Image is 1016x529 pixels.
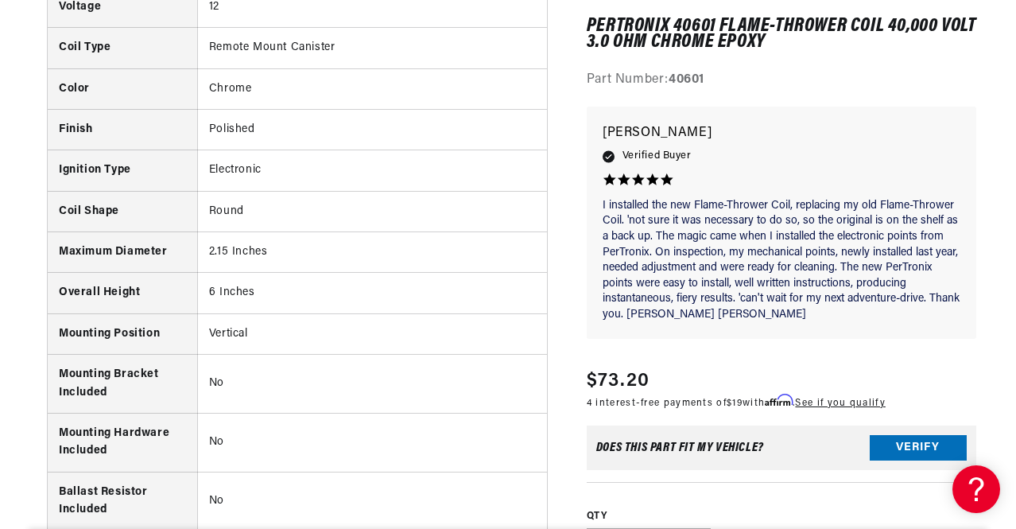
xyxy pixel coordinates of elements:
td: 6 Inches [197,273,547,313]
button: Verify [870,436,967,461]
p: I installed the new Flame-Thrower Coil, replacing my old Flame-Thrower Coil. 'not sure it was nec... [603,198,960,323]
div: Does This part fit My vehicle? [596,442,764,455]
th: Mounting Bracket Included [48,355,197,414]
h1: PerTronix 40601 Flame-Thrower Coil 40,000 Volt 3.0 ohm Chrome Epoxy [587,18,976,51]
td: Electronic [197,150,547,191]
div: Part Number: [587,71,976,91]
td: Round [197,191,547,231]
th: Color [48,68,197,109]
th: Overall Height [48,273,197,313]
span: $19 [727,399,743,408]
span: $73.20 [587,367,650,395]
td: No [197,355,547,414]
label: QTY [587,511,976,524]
th: Mounting Position [48,313,197,354]
a: See if you qualify - Learn more about Affirm Financing (opens in modal) [795,399,885,408]
span: Verified Buyer [622,148,691,165]
p: 4 interest-free payments of with . [587,395,886,410]
th: Maximum Diameter [48,232,197,273]
th: Finish [48,109,197,150]
td: Polished [197,109,547,150]
th: Coil Type [48,28,197,68]
td: Chrome [197,68,547,109]
td: Vertical [197,313,547,354]
th: Ignition Type [48,150,197,191]
td: Remote Mount Canister [197,28,547,68]
strong: 40601 [669,74,704,87]
th: Mounting Hardware Included [48,414,197,473]
th: Coil Shape [48,191,197,231]
p: [PERSON_NAME] [603,123,960,145]
td: 2.15 Inches [197,232,547,273]
span: Affirm [765,395,793,406]
td: No [197,414,547,473]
